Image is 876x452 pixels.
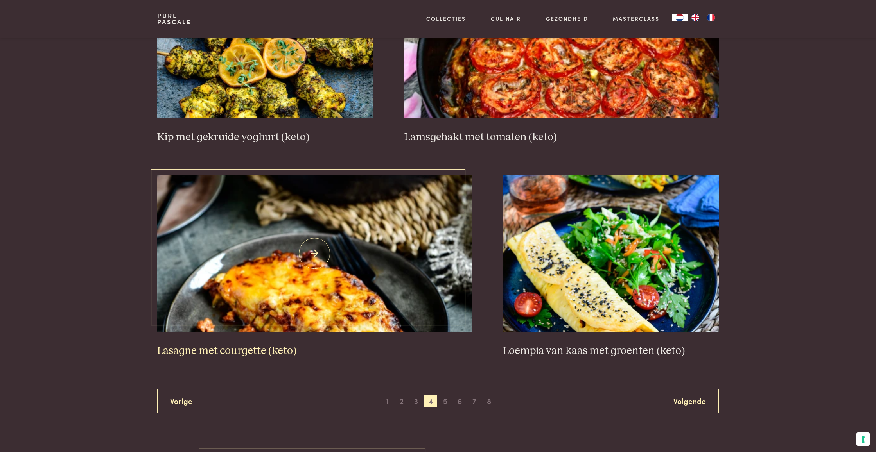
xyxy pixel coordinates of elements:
h3: Lasagne met courgette (keto) [157,344,472,358]
button: Uw voorkeuren voor toestemming voor trackingtechnologieën [856,432,870,446]
h3: Lamsgehakt met tomaten (keto) [404,130,719,144]
span: 1 [381,395,393,407]
span: 7 [468,395,481,407]
ul: Language list [688,14,719,21]
a: Collecties [426,14,466,23]
a: Masterclass [613,14,659,23]
h3: Kip met gekruide yoghurt (keto) [157,130,373,144]
a: Vorige [157,389,205,413]
a: Gezondheid [546,14,588,23]
span: 8 [483,395,495,407]
aside: Language selected: Nederlands [672,14,719,21]
h3: Loempia van kaas met groenten (keto) [503,344,719,358]
span: 6 [454,395,466,407]
a: Culinair [491,14,521,23]
a: EN [688,14,703,21]
a: NL [672,14,688,21]
a: PurePascale [157,13,191,25]
img: Lasagne met courgette (keto) [157,175,472,332]
span: 3 [410,395,422,407]
div: Language [672,14,688,21]
a: Loempia van kaas met groenten (keto) Loempia van kaas met groenten (keto) [503,175,719,357]
span: 5 [439,395,452,407]
a: FR [703,14,719,21]
span: 4 [424,395,437,407]
a: Volgende [661,389,719,413]
img: Loempia van kaas met groenten (keto) [503,175,719,332]
a: Lasagne met courgette (keto) Lasagne met courgette (keto) [157,175,472,357]
span: 2 [395,395,408,407]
